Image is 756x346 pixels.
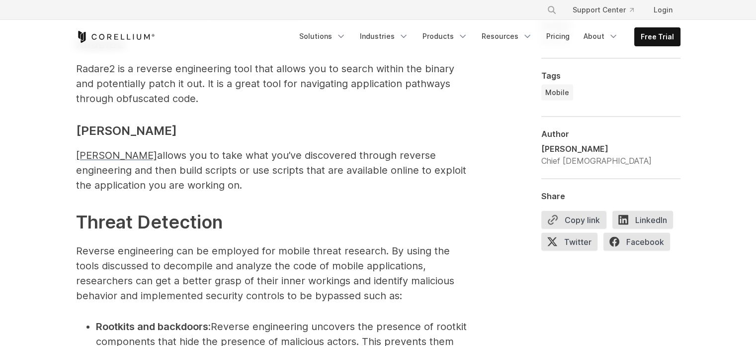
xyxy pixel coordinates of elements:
button: Search [543,1,561,19]
a: Pricing [540,27,576,45]
div: [PERSON_NAME] [541,142,652,154]
div: Chief [DEMOGRAPHIC_DATA] [541,154,652,166]
a: Facebook [603,232,676,254]
a: About [578,27,624,45]
button: Copy link [541,211,606,229]
a: Login [646,1,680,19]
h2: Threat Detection [76,209,474,235]
a: Free Trial [635,28,680,46]
strong: Rootkits and backdoors: [96,321,211,333]
div: Navigation Menu [293,27,680,46]
a: Corellium Home [76,31,155,43]
a: Mobile [541,84,573,100]
a: LinkedIn [612,211,679,232]
a: Support Center [565,1,642,19]
a: [PERSON_NAME] [76,149,157,161]
span: Mobile [545,87,569,97]
a: Industries [354,27,415,45]
div: Tags [541,70,680,80]
span: Twitter [541,232,597,250]
p: Radare2 is a reverse engineering tool that allows you to search within the binary and potentially... [76,61,474,106]
a: Solutions [293,27,352,45]
span: Facebook [603,232,670,250]
p: allows you to take what you’ve discovered through reverse engineering and then build scripts or u... [76,148,474,193]
a: Resources [476,27,538,45]
h4: [PERSON_NAME] [76,122,474,140]
p: Reverse engineering can be employed for mobile threat research. By using the tools discussed to d... [76,243,474,303]
span: LinkedIn [612,211,673,229]
div: Author [541,128,680,138]
div: Navigation Menu [535,1,680,19]
a: Products [417,27,474,45]
a: Twitter [541,232,603,254]
div: Share [541,191,680,201]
